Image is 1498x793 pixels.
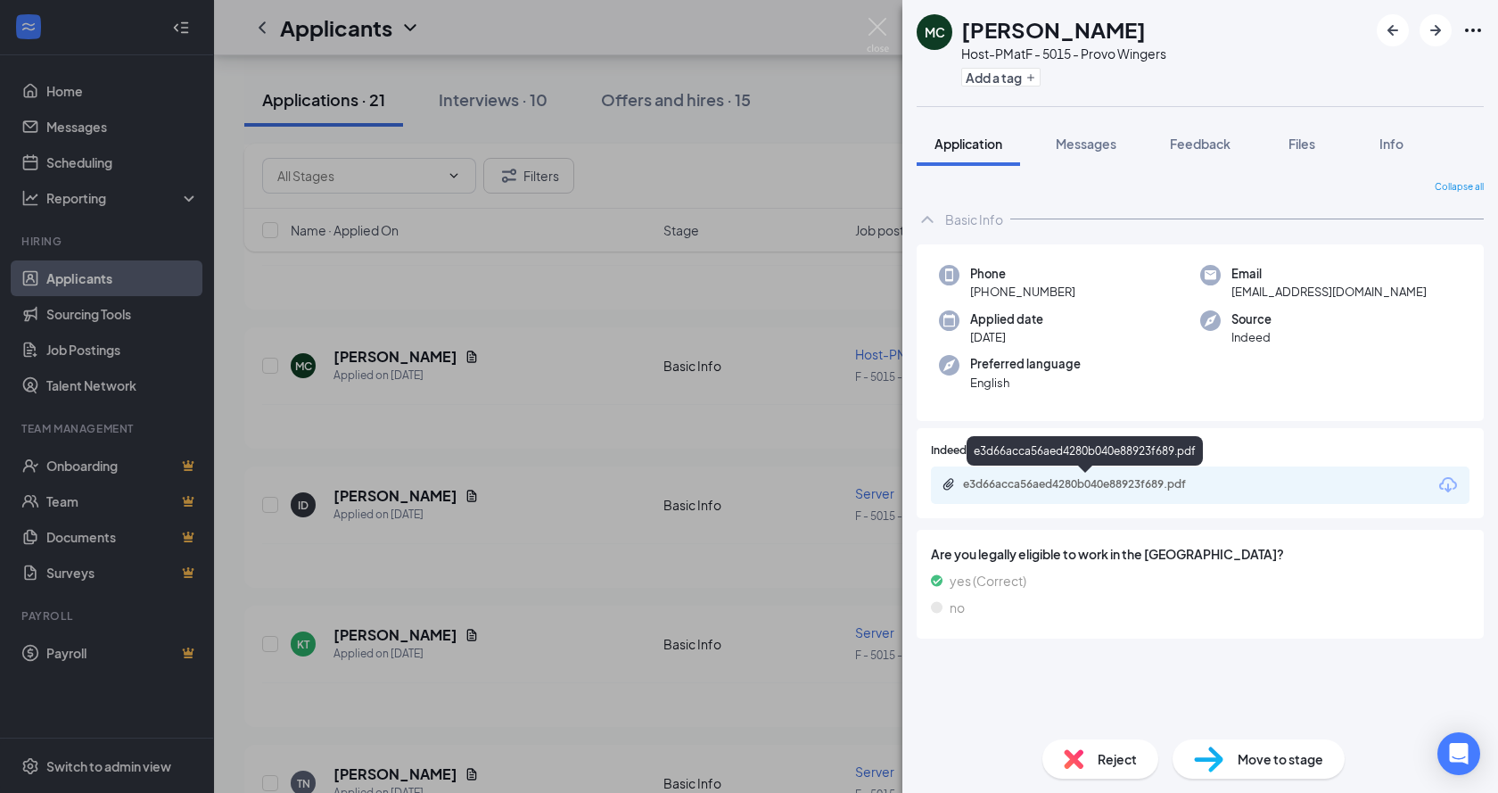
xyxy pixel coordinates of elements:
[1435,180,1484,194] span: Collapse all
[1288,136,1315,152] span: Files
[945,211,1003,228] div: Basic Info
[1025,72,1036,83] svg: Plus
[970,310,1043,328] span: Applied date
[970,265,1075,283] span: Phone
[931,442,1009,459] span: Indeed Resume
[1425,20,1446,41] svg: ArrowRight
[1379,136,1403,152] span: Info
[942,477,1230,494] a: Paperclipe3d66acca56aed4280b040e88923f689.pdf
[934,136,1002,152] span: Application
[1231,265,1427,283] span: Email
[961,68,1041,87] button: PlusAdd a tag
[970,328,1043,346] span: [DATE]
[1231,328,1272,346] span: Indeed
[970,283,1075,301] span: [PHONE_NUMBER]
[1377,14,1409,46] button: ArrowLeftNew
[1170,136,1230,152] span: Feedback
[925,23,945,41] div: MC
[961,14,1146,45] h1: [PERSON_NAME]
[917,209,938,230] svg: ChevronUp
[950,571,1026,591] span: yes (Correct)
[1437,732,1480,775] div: Open Intercom Messenger
[1231,283,1427,301] span: [EMAIL_ADDRESS][DOMAIN_NAME]
[931,544,1469,564] span: Are you legally eligible to work in the [GEOGRAPHIC_DATA]?
[1437,475,1459,496] svg: Download
[1056,136,1116,152] span: Messages
[1462,20,1484,41] svg: Ellipses
[1382,20,1403,41] svg: ArrowLeftNew
[1098,749,1137,769] span: Reject
[1231,310,1272,328] span: Source
[942,477,956,491] svg: Paperclip
[1238,749,1323,769] span: Move to stage
[961,45,1166,62] div: Host-PM at F - 5015 - Provo Wingers
[1420,14,1452,46] button: ArrowRight
[950,598,965,617] span: no
[967,436,1203,466] div: e3d66acca56aed4280b040e88923f689.pdf
[970,355,1081,373] span: Preferred language
[970,374,1081,392] span: English
[963,477,1213,491] div: e3d66acca56aed4280b040e88923f689.pdf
